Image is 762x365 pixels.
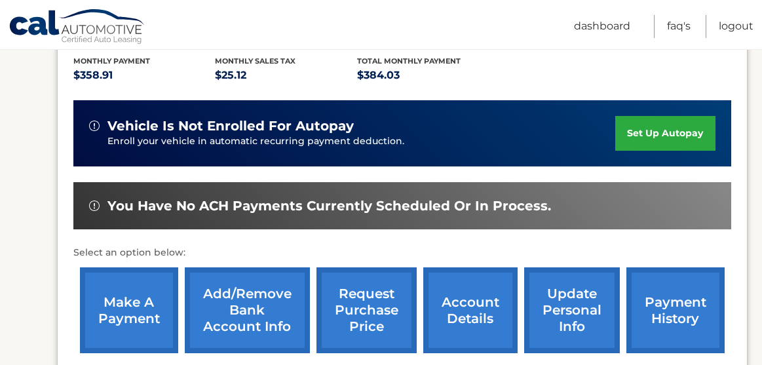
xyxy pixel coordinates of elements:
[9,9,146,47] a: Cal Automotive
[574,15,630,38] a: Dashboard
[73,66,216,85] p: $358.91
[185,267,310,353] a: Add/Remove bank account info
[357,56,461,66] span: Total Monthly Payment
[626,267,725,353] a: payment history
[215,66,357,85] p: $25.12
[357,66,499,85] p: $384.03
[316,267,417,353] a: request purchase price
[423,267,518,353] a: account details
[215,56,295,66] span: Monthly sales Tax
[719,15,753,38] a: Logout
[107,134,616,149] p: Enroll your vehicle in automatic recurring payment deduction.
[89,121,100,131] img: alert-white.svg
[107,118,354,134] span: vehicle is not enrolled for autopay
[667,15,691,38] a: FAQ's
[80,267,178,353] a: make a payment
[524,267,620,353] a: update personal info
[107,198,551,214] span: You have no ACH payments currently scheduled or in process.
[73,245,731,261] p: Select an option below:
[89,201,100,211] img: alert-white.svg
[615,116,715,151] a: set up autopay
[73,56,150,66] span: Monthly Payment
